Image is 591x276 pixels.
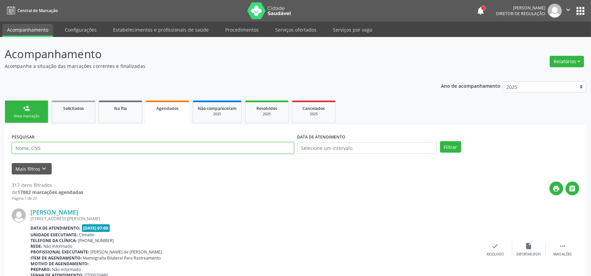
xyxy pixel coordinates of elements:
[569,185,576,192] i: 
[17,8,58,13] span: Central de Marcação
[2,24,53,37] a: Acompanhamento
[575,5,586,17] button: apps
[303,106,325,111] span: Cancelados
[553,252,572,257] div: Mais ações
[78,238,114,243] span: [PHONE_NUMBER]
[565,182,579,195] button: 
[83,255,161,261] span: Mamografia Bilateral Para Rastreamento
[487,252,504,257] div: Resolvido
[10,114,43,119] div: Nova marcação
[5,5,58,16] a: Central de Marcação
[476,6,485,15] button: notifications
[496,5,545,11] div: [PERSON_NAME]
[44,243,72,249] span: Não informado
[441,81,500,90] p: Ano de acompanhamento
[297,112,331,117] div: 2025
[91,249,162,255] span: [PERSON_NAME] de [PERSON_NAME]
[31,225,81,231] b: Data de atendimento:
[564,6,572,13] i: 
[31,243,42,249] b: Rede:
[31,216,479,222] div: [STREET_ADDRESS][PERSON_NAME]
[31,267,51,272] b: Preparo:
[17,189,83,195] strong: 17882 marcações agendadas
[12,163,52,175] button: Mais filtroskeyboard_arrow_down
[31,249,89,255] b: Profissional executante:
[220,24,263,36] a: Procedimentos
[297,142,437,154] input: Selecione um intervalo
[440,141,461,153] button: Filtrar
[31,238,77,243] b: Telefone da clínica:
[525,242,533,250] i: insert_drive_file
[60,24,101,36] a: Configurações
[82,224,110,232] span: [DATE] 07:00
[496,11,545,16] span: Diretor de regulação
[63,106,84,111] span: Solicitados
[328,24,377,36] a: Serviços por vaga
[12,142,294,154] input: Nome, CNS
[41,165,48,172] i: keyboard_arrow_down
[517,252,541,257] div: Exportar (PDF)
[270,24,321,36] a: Serviços ofertados
[52,267,81,272] span: Não informado
[79,232,95,238] span: Climatin
[250,112,284,117] div: 2025
[562,4,575,18] button: 
[297,132,346,142] label: DATA DE ATENDIMENTO
[553,185,560,192] i: print
[198,112,237,117] div: 2025
[12,208,26,223] img: img
[550,56,584,67] button: Relatórios
[108,24,213,36] a: Estabelecimentos e profissionais de saúde
[31,208,78,216] a: [PERSON_NAME]
[548,4,562,18] img: img
[31,232,78,238] b: Unidade executante:
[31,255,82,261] b: Item de agendamento:
[114,106,127,111] span: Na fila
[23,105,30,112] div: person_add
[5,63,412,70] p: Acompanhe a situação das marcações correntes e finalizadas
[12,132,35,142] label: PESQUISAR
[12,196,83,201] div: Página 1 de 22
[12,182,83,189] div: 317 itens filtrados
[549,182,563,195] button: print
[12,189,83,196] div: de
[5,46,412,63] p: Acompanhamento
[559,242,566,250] i: 
[256,106,277,111] span: Resolvidos
[90,261,91,267] span: .
[492,242,499,250] i: check
[156,106,179,111] span: Agendados
[198,106,237,111] span: Não compareceram
[31,261,89,267] b: Motivo de agendamento:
